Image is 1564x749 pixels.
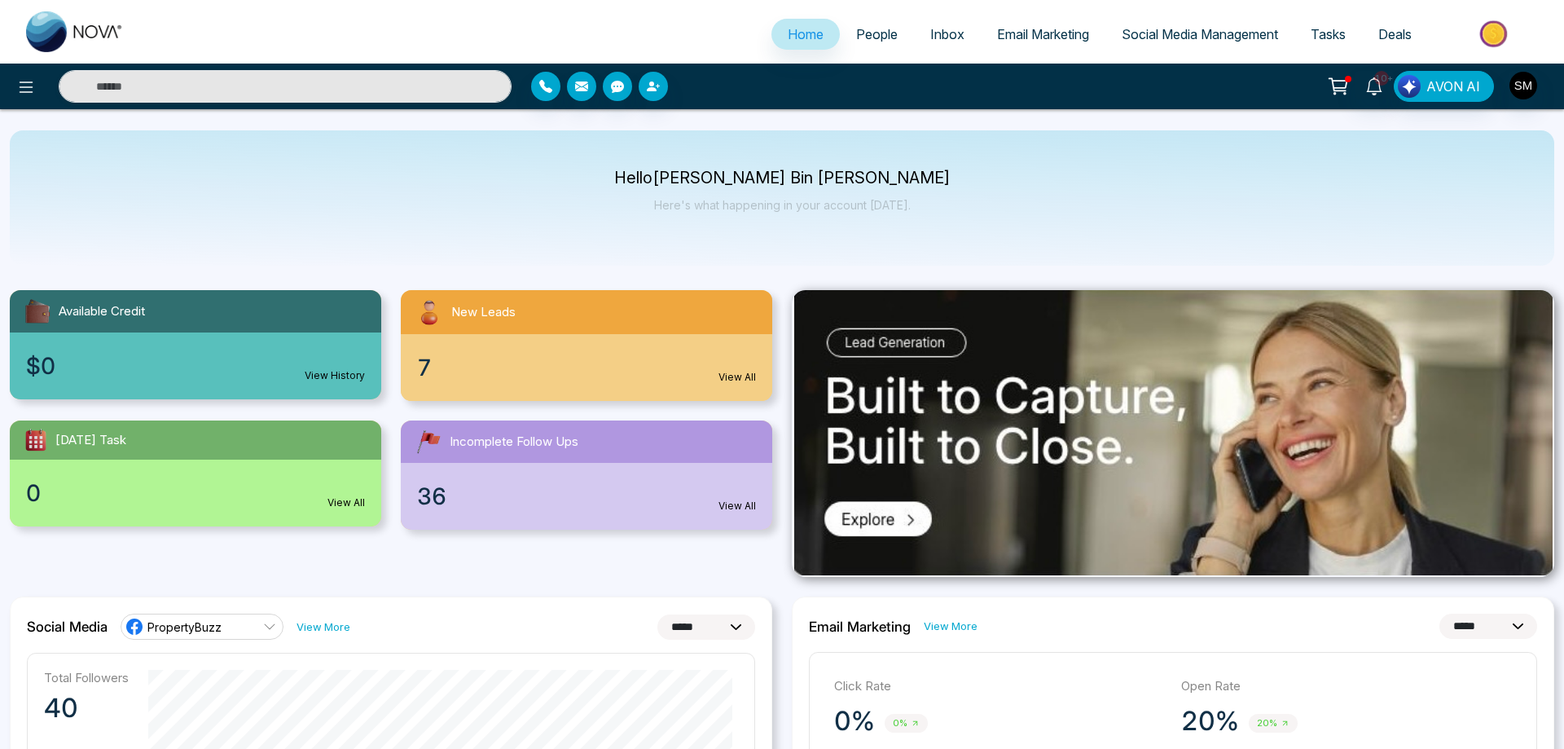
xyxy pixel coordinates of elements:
[305,368,365,383] a: View History
[914,19,981,50] a: Inbox
[414,297,445,328] img: newLeads.svg
[1426,77,1480,96] span: AVON AI
[27,619,108,635] h2: Social Media
[414,427,443,456] img: followUps.svg
[55,431,126,450] span: [DATE] Task
[297,619,350,635] a: View More
[614,171,951,185] p: Hello [PERSON_NAME] Bin [PERSON_NAME]
[26,476,41,510] span: 0
[1394,71,1494,102] button: AVON AI
[718,499,756,513] a: View All
[1362,19,1428,50] a: Deals
[981,19,1105,50] a: Email Marketing
[924,619,977,634] a: View More
[1181,677,1512,696] p: Open Rate
[1181,705,1239,738] p: 20%
[1398,75,1421,98] img: Lead Flow
[44,692,129,725] p: 40
[834,705,875,738] p: 0%
[417,479,446,513] span: 36
[451,303,516,322] span: New Leads
[417,350,432,385] span: 7
[614,198,951,212] p: Here's what happening in your account [DATE].
[1294,19,1362,50] a: Tasks
[1122,26,1278,42] span: Social Media Management
[1355,71,1394,99] a: 10+
[885,714,928,733] span: 0%
[997,26,1089,42] span: Email Marketing
[809,619,911,635] h2: Email Marketing
[718,370,756,385] a: View All
[44,670,129,685] p: Total Followers
[23,427,49,453] img: todayTask.svg
[1249,714,1298,733] span: 20%
[1378,26,1412,42] span: Deals
[930,26,964,42] span: Inbox
[1509,72,1537,99] img: User Avatar
[1105,19,1294,50] a: Social Media Management
[327,496,365,510] a: View All
[391,421,782,530] a: Incomplete Follow Ups36View All
[59,302,145,321] span: Available Credit
[26,349,55,383] span: $0
[1374,71,1389,86] span: 10+
[391,290,782,401] a: New Leads7View All
[788,26,824,42] span: Home
[1311,26,1346,42] span: Tasks
[1436,15,1554,52] img: Market-place.gif
[834,677,1165,696] p: Click Rate
[840,19,914,50] a: People
[771,19,840,50] a: Home
[450,433,578,452] span: Incomplete Follow Ups
[794,290,1553,575] img: .
[147,619,222,635] span: PropertyBuzz
[856,26,898,42] span: People
[26,11,124,52] img: Nova CRM Logo
[23,297,52,326] img: availableCredit.svg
